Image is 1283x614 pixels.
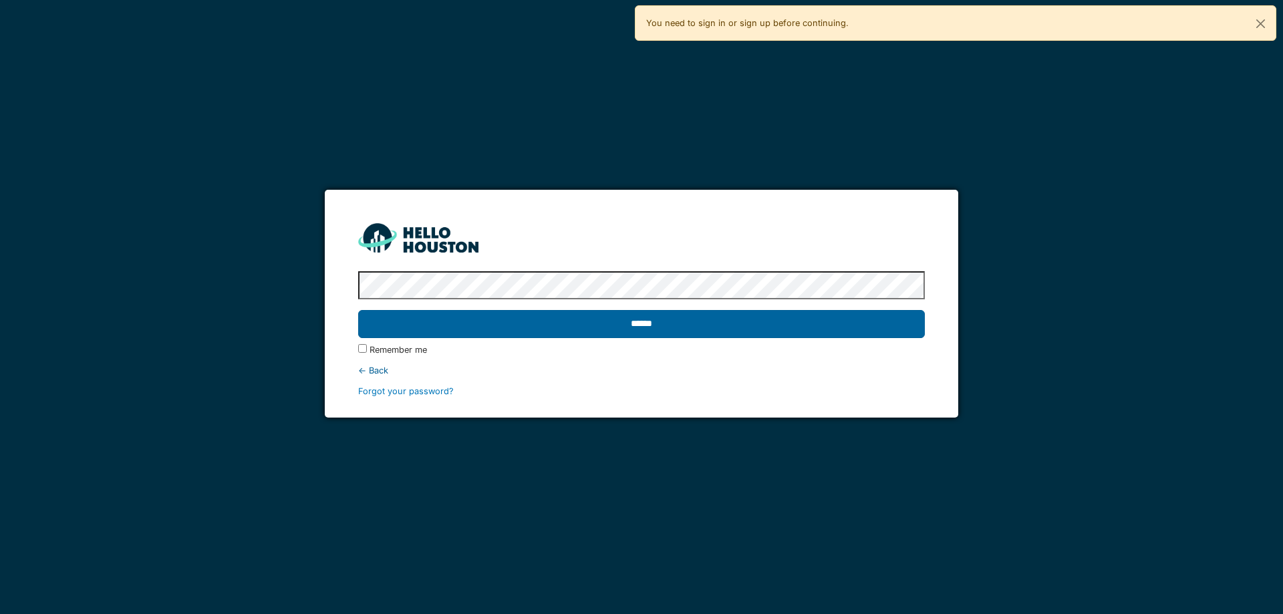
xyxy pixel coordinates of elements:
div: You need to sign in or sign up before continuing. [635,5,1276,41]
img: HH_line-BYnF2_Hg.png [358,223,478,252]
label: Remember me [370,343,427,356]
button: Close [1246,6,1276,41]
div: ← Back [358,364,924,377]
a: Forgot your password? [358,386,454,396]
